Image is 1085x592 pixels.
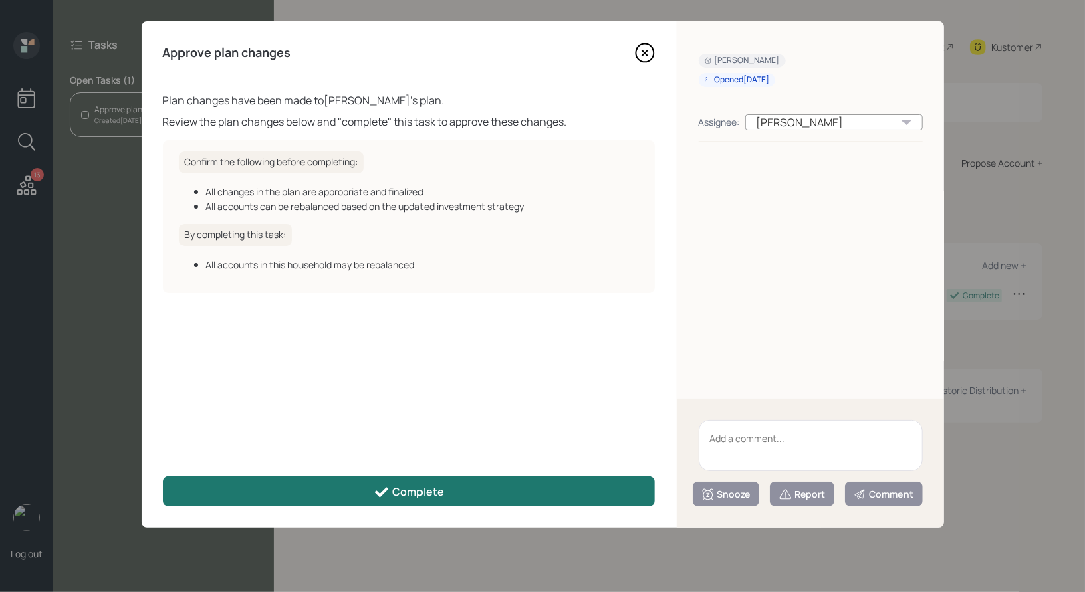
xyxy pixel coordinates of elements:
[779,488,826,501] div: Report
[163,45,291,60] h4: Approve plan changes
[745,114,923,130] div: [PERSON_NAME]
[704,74,770,86] div: Opened [DATE]
[163,476,655,506] button: Complete
[845,482,923,506] button: Comment
[206,258,639,272] div: All accounts in this household may be rebalanced
[854,488,914,501] div: Comment
[374,484,444,500] div: Complete
[163,114,655,130] div: Review the plan changes below and "complete" this task to approve these changes.
[163,92,655,108] div: Plan changes have been made to [PERSON_NAME] 's plan.
[770,482,834,506] button: Report
[699,115,740,129] div: Assignee:
[704,55,780,66] div: [PERSON_NAME]
[701,488,751,501] div: Snooze
[206,185,639,199] div: All changes in the plan are appropriate and finalized
[179,151,364,173] h6: Confirm the following before completing:
[693,482,759,506] button: Snooze
[179,224,292,246] h6: By completing this task:
[206,199,639,213] div: All accounts can be rebalanced based on the updated investment strategy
